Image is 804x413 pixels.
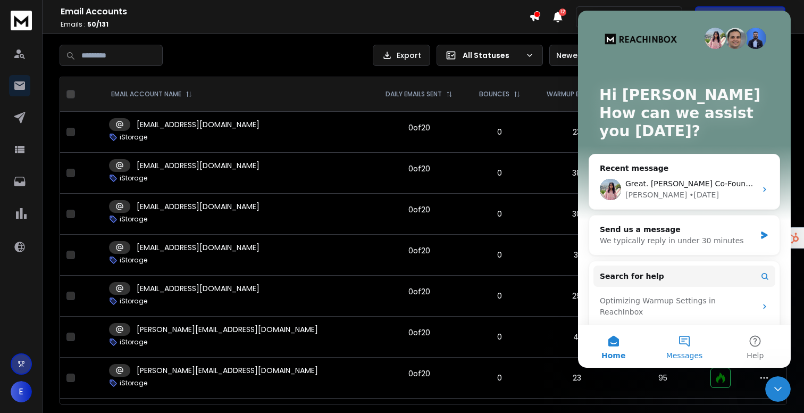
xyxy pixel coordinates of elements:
[408,286,430,297] div: 0 of 20
[137,201,259,212] p: [EMAIL_ADDRESS][DOMAIN_NAME]
[533,235,621,276] td: 31
[137,324,318,335] p: [PERSON_NAME][EMAIL_ADDRESS][DOMAIN_NAME]
[137,283,259,294] p: [EMAIL_ADDRESS][DOMAIN_NAME]
[533,112,621,153] td: 23
[11,381,32,402] button: E
[473,291,526,301] p: 0
[408,368,430,379] div: 0 of 20
[373,45,430,66] button: Export
[473,209,526,219] p: 0
[547,90,597,98] p: WARMUP EMAILS
[533,194,621,235] td: 30
[533,317,621,358] td: 41
[473,373,526,383] p: 0
[549,45,618,66] button: Newest
[120,256,147,265] p: iStorage
[473,127,526,137] p: 0
[87,20,108,29] span: 50 / 131
[120,338,147,346] p: iStorage
[120,174,147,183] p: iStorage
[61,20,529,29] p: Emails :
[137,365,318,376] p: [PERSON_NAME][EMAIL_ADDRESS][DOMAIN_NAME]
[578,11,791,368] iframe: Intercom live chat
[111,90,192,98] div: EMAIL ACCOUNT NAME
[473,250,526,260] p: 0
[137,242,259,253] p: [EMAIL_ADDRESS][DOMAIN_NAME]
[559,9,566,16] span: 12
[695,6,785,28] button: Get Free Credits
[473,332,526,342] p: 0
[137,119,259,130] p: [EMAIL_ADDRESS][DOMAIN_NAME]
[120,133,147,142] p: iStorage
[533,358,621,399] td: 23
[765,376,791,402] iframe: Intercom live chat
[120,379,147,387] p: iStorage
[408,122,430,133] div: 0 of 20
[61,5,529,18] h1: Email Accounts
[408,163,430,174] div: 0 of 20
[479,90,509,98] p: BOUNCES
[408,245,430,256] div: 0 of 20
[120,215,147,224] p: iStorage
[533,153,621,194] td: 38
[11,11,32,30] img: logo
[473,168,526,178] p: 0
[408,327,430,338] div: 0 of 20
[463,50,521,61] p: All Statuses
[137,160,259,171] p: [EMAIL_ADDRESS][DOMAIN_NAME]
[386,90,442,98] p: DAILY EMAILS SENT
[120,297,147,305] p: iStorage
[408,204,430,215] div: 0 of 20
[621,358,705,399] td: 95
[533,276,621,317] td: 29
